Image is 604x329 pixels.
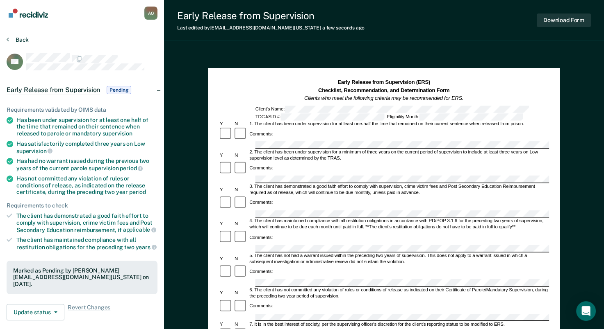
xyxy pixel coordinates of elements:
[248,322,549,327] div: 7. It is in the best interest of society, per the supervising officer's discretion for the client...
[322,25,365,31] span: a few seconds ago
[123,226,156,233] span: applicable
[248,234,274,240] div: Comments:
[7,106,157,113] div: Requirements validated by OIMS data
[254,106,530,113] div: Client's Name:
[318,87,449,93] strong: Checklist, Recommendation, and Determination Form
[177,10,365,22] div: Early Release from Supervision
[16,175,157,196] div: Has not committed any violation of rules or conditions of release, as indicated on the release ce...
[248,121,549,126] div: 1. The client has been under supervision for at least one-half the time that remained on their cu...
[7,304,64,320] button: Update status
[248,269,274,275] div: Comments:
[129,189,146,195] span: period
[144,7,157,20] div: A O
[233,290,248,296] div: N
[248,149,549,161] div: 2. The client has been under supervision for a minimum of three years on the current period of su...
[233,187,248,193] div: N
[144,7,157,20] button: Profile dropdown button
[120,165,143,171] span: period
[254,113,386,120] div: TDCJ/SID #:
[16,117,157,137] div: Has been under supervision for at least one half of the time that remained on their sentence when...
[177,25,365,31] div: Last edited by [EMAIL_ADDRESS][DOMAIN_NAME][US_STATE]
[248,287,549,299] div: 6. The client has not committed any violation of rules or conditions of release as indicated on t...
[219,187,233,193] div: Y
[16,148,52,154] span: supervision
[7,86,100,94] span: Early Release from Supervision
[219,322,233,327] div: Y
[248,253,549,265] div: 5. The client has not had a warrant issued within the preceding two years of supervision. This do...
[16,237,157,250] div: The client has maintained compliance with all restitution obligations for the preceding two
[13,267,151,288] div: Marked as Pending by [PERSON_NAME][EMAIL_ADDRESS][DOMAIN_NAME][US_STATE] on [DATE].
[9,9,48,18] img: Recidiviz
[233,322,248,327] div: N
[386,113,524,120] div: Eligibility Month:
[68,304,110,320] span: Revert Changes
[248,219,549,230] div: 4. The client has maintained compliance with all restitution obligations in accordance with PD/PO...
[537,14,591,27] button: Download Form
[248,131,274,137] div: Comments:
[304,95,463,101] em: Clients who meet the following criteria may be recommended for ERS.
[233,221,248,227] div: N
[248,184,549,196] div: 3. The client has demonstrated a good faith effort to comply with supervision, crime victim fees ...
[219,152,233,158] div: Y
[219,221,233,227] div: Y
[248,166,274,171] div: Comments:
[219,121,233,126] div: Y
[16,212,157,233] div: The client has demonstrated a good faith effort to comply with supervision, crime victim fees and...
[337,79,430,85] strong: Early Release from Supervision (ERS)
[107,86,131,94] span: Pending
[233,256,248,261] div: N
[248,200,274,206] div: Comments:
[233,121,248,126] div: N
[16,140,157,154] div: Has satisfactorily completed three years on Low
[7,36,29,43] button: Back
[248,303,274,309] div: Comments:
[16,158,157,171] div: Has had no warrant issued during the previous two years of the current parole supervision
[576,301,596,321] div: Open Intercom Messenger
[103,130,132,137] span: supervision
[219,290,233,296] div: Y
[7,202,157,209] div: Requirements to check
[136,244,157,250] span: years
[219,256,233,261] div: Y
[233,152,248,158] div: N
